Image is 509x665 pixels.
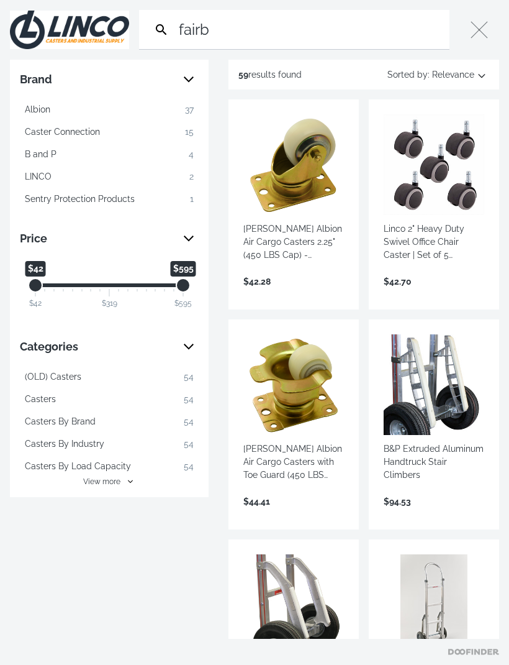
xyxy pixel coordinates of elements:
span: Casters By Industry [25,438,104,451]
span: Casters By Load Capacity [25,460,131,473]
span: Brand [20,70,174,89]
img: Close [10,11,129,49]
span: Relevance [432,65,474,85]
button: Close [459,10,499,50]
span: 54 [184,393,194,406]
button: Albion 37 [20,99,199,119]
span: LINCO [25,170,52,183]
button: Sorted by:Relevance Sort [385,65,489,85]
svg: Search [154,22,169,37]
button: Casters 54 [20,389,199,409]
span: 54 [184,415,194,428]
button: Casters By Industry 54 [20,434,199,454]
div: Maximum Price [176,278,191,293]
span: (OLD) Casters [25,370,81,383]
span: 54 [184,438,194,451]
span: Albion [25,103,50,116]
button: B and P 4 [20,144,199,164]
span: B and P [25,148,56,161]
div: $595 [174,298,192,309]
span: View more [83,476,120,487]
button: (OLD) Casters 54 [20,367,199,387]
span: Categories [20,337,174,357]
span: 37 [185,103,194,116]
button: View more [20,476,199,487]
span: Caster Connection [25,126,100,139]
button: LINCO 2 [20,167,199,186]
span: 54 [184,370,194,383]
span: 15 [185,126,194,139]
span: Casters By Brand [25,415,96,428]
div: $319 [102,298,117,309]
button: Caster Connection 15 [20,122,199,142]
span: Price [20,229,174,249]
button: Casters By Load Capacity 54 [20,456,199,476]
div: results found [238,65,302,85]
button: Casters By Brand 54 [20,411,199,431]
svg: Sort [474,67,489,82]
a: Doofinder home page [448,649,499,655]
span: 54 [184,460,194,473]
span: 1 [190,193,194,206]
input: Search… [176,10,444,49]
span: 2 [189,170,194,183]
span: Casters [25,393,56,406]
div: Minimum Price [28,278,43,293]
span: Sentry Protection Products [25,193,135,206]
span: 4 [189,148,194,161]
strong: 59 [238,70,248,80]
div: $42 [29,298,42,309]
button: Sentry Protection Products 1 [20,189,199,209]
